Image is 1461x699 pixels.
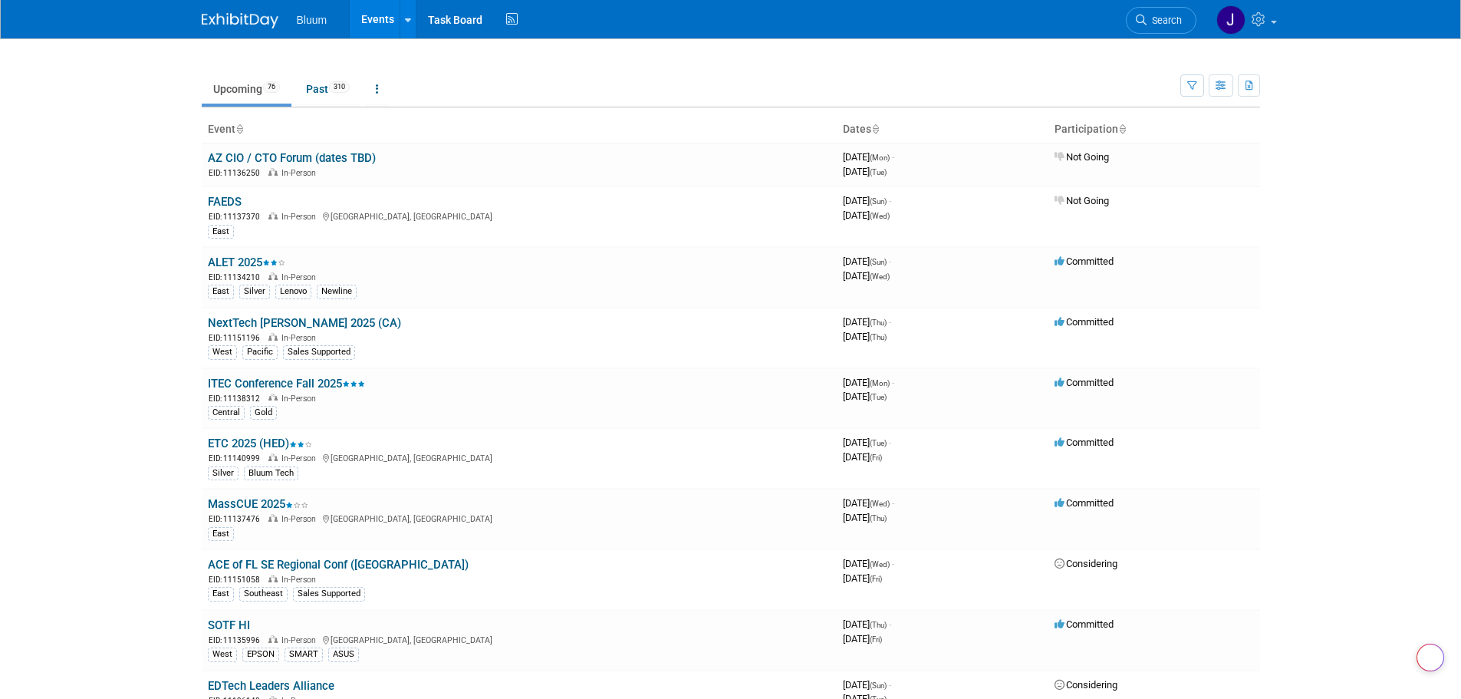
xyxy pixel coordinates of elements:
[870,258,887,266] span: (Sun)
[870,333,887,341] span: (Thu)
[208,377,365,391] a: ITEC Conference Fall 2025
[843,437,891,448] span: [DATE]
[208,437,312,450] a: ETC 2025 (HED)
[263,81,280,93] span: 76
[209,636,266,645] span: EID: 11135996
[889,679,891,691] span: -
[843,391,887,402] span: [DATE]
[268,333,278,341] img: In-Person Event
[843,377,894,388] span: [DATE]
[208,467,239,480] div: Silver
[244,467,298,480] div: Bluum Tech
[268,272,278,280] img: In-Person Event
[208,285,234,298] div: East
[870,318,887,327] span: (Thu)
[870,514,887,523] span: (Thu)
[843,195,891,206] span: [DATE]
[281,394,321,404] span: In-Person
[281,212,321,222] span: In-Person
[1126,7,1196,34] a: Search
[268,575,278,582] img: In-Person Event
[843,558,894,569] span: [DATE]
[1055,558,1117,569] span: Considering
[870,393,887,401] span: (Tue)
[209,575,266,584] span: EID: 11151058
[208,587,234,601] div: East
[843,572,882,584] span: [DATE]
[1147,15,1182,26] span: Search
[870,681,887,690] span: (Sun)
[295,74,361,104] a: Past310
[275,285,311,298] div: Lenovo
[208,345,237,359] div: West
[268,635,278,643] img: In-Person Event
[1048,117,1260,143] th: Participation
[843,497,894,509] span: [DATE]
[870,197,887,206] span: (Sun)
[281,333,321,343] span: In-Person
[1055,151,1109,163] span: Not Going
[1055,195,1109,206] span: Not Going
[202,74,291,104] a: Upcoming76
[239,285,270,298] div: Silver
[209,273,266,282] span: EID: 11134210
[281,453,321,463] span: In-Person
[1216,5,1245,35] img: Joel Ryan
[1055,497,1114,509] span: Committed
[1055,377,1114,388] span: Committed
[843,331,887,342] span: [DATE]
[1055,437,1114,448] span: Committed
[843,618,891,630] span: [DATE]
[208,406,245,420] div: Central
[268,212,278,219] img: In-Person Event
[843,316,891,328] span: [DATE]
[209,454,266,463] span: EID: 11140999
[892,151,894,163] span: -
[843,166,887,177] span: [DATE]
[208,195,242,209] a: FAEDS
[870,212,890,220] span: (Wed)
[843,209,890,221] span: [DATE]
[250,406,277,420] div: Gold
[871,123,879,135] a: Sort by Start Date
[889,256,891,267] span: -
[283,345,355,359] div: Sales Supported
[870,453,882,462] span: (Fri)
[208,512,831,525] div: [GEOGRAPHIC_DATA], [GEOGRAPHIC_DATA]
[208,633,831,646] div: [GEOGRAPHIC_DATA], [GEOGRAPHIC_DATA]
[268,168,278,176] img: In-Person Event
[889,618,891,630] span: -
[202,13,278,28] img: ExhibitDay
[1055,256,1114,267] span: Committed
[268,514,278,522] img: In-Person Event
[208,209,831,223] div: [GEOGRAPHIC_DATA], [GEOGRAPHIC_DATA]
[843,151,894,163] span: [DATE]
[208,618,250,632] a: SOTF HI
[202,117,837,143] th: Event
[870,379,890,387] span: (Mon)
[209,213,266,221] span: EID: 11137370
[208,151,376,165] a: AZ CIO / CTO Forum (dates TBD)
[870,635,882,644] span: (Fri)
[235,123,243,135] a: Sort by Event Name
[892,377,894,388] span: -
[870,575,882,583] span: (Fri)
[268,453,278,461] img: In-Person Event
[209,515,266,523] span: EID: 11137476
[209,334,266,342] span: EID: 11151196
[293,587,365,601] div: Sales Supported
[328,648,359,661] div: ASUS
[209,169,266,177] span: EID: 11136250
[281,635,321,645] span: In-Person
[268,394,278,401] img: In-Person Event
[889,195,891,206] span: -
[285,648,323,661] div: SMART
[208,451,831,464] div: [GEOGRAPHIC_DATA], [GEOGRAPHIC_DATA]
[1118,123,1126,135] a: Sort by Participation Type
[843,256,891,267] span: [DATE]
[281,514,321,524] span: In-Person
[208,679,334,693] a: EDTech Leaders Alliance
[870,153,890,162] span: (Mon)
[870,439,887,447] span: (Tue)
[317,285,357,298] div: Newline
